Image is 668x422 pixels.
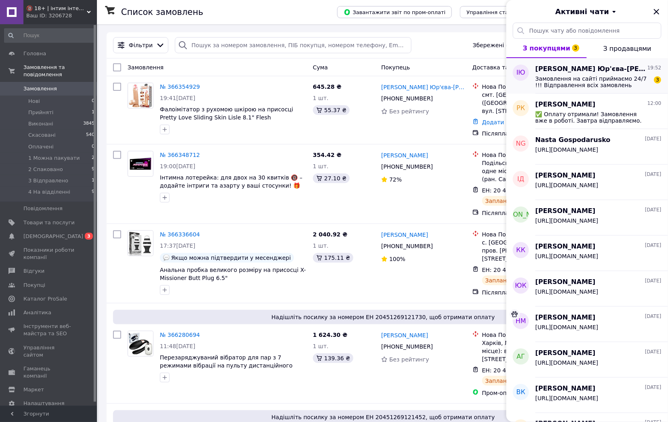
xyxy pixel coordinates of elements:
div: Заплановано [482,276,528,285]
button: Закрити [652,7,662,17]
span: [URL][DOMAIN_NAME] [536,146,599,153]
a: [PERSON_NAME] [381,151,428,159]
span: [PERSON_NAME] [536,242,596,251]
span: [PHONE_NUMBER] [381,243,433,249]
div: Подільськ, №3 (до 30 кг на одне місце): вул. Армійська (ран. Самборського), 27 [482,159,576,183]
span: [DATE] [645,242,662,249]
span: [PHONE_NUMBER] [381,343,433,350]
span: ЕН: 20 4512 6912 1730 [482,367,550,374]
span: [DATE] [645,349,662,355]
span: 3 [654,76,662,84]
span: [DATE] [645,278,662,284]
span: [PERSON_NAME] [536,100,596,109]
span: Анальна пробка великого розміру на присосці X-Missioner Butt Plug 6.5" [160,267,306,281]
span: Виконані [28,120,53,127]
span: Товари та послуги [23,219,75,226]
span: Фільтри [129,41,153,49]
span: АГ [517,352,525,361]
div: 27.10 ₴ [313,173,350,183]
div: Нова Пошта [482,331,576,339]
span: 12:00 [647,100,662,107]
span: 1 624.30 ₴ [313,332,348,338]
span: ЕН: 20 4512 6924 6447 [482,187,550,194]
span: ЕН: 20 4512 6924 6645 [482,267,550,273]
a: [PERSON_NAME] [381,231,428,239]
span: Прийняті [28,109,53,116]
span: Покупець [381,64,410,71]
a: № 366280694 [160,332,200,338]
span: [URL][DOMAIN_NAME] [536,395,599,401]
button: ІД[PERSON_NAME][DATE][URL][DOMAIN_NAME] [506,165,668,200]
span: [PERSON_NAME] [536,349,596,358]
h1: Список замовлень [121,7,203,17]
span: [URL][DOMAIN_NAME] [536,217,599,224]
div: 175.11 ₴ [313,253,353,263]
span: 0 [92,143,95,150]
button: РК[PERSON_NAME]12:00✅ Оплату отримали! Замовлення вже в роботі. Завтра відправляємо. Якщо у вас в... [506,94,668,129]
div: Післяплата [482,209,576,217]
span: 72% [389,176,402,183]
div: Харків, №96 (до 30 кг на одне місце): вул. [PERSON_NAME][STREET_ADDRESS], прим. А-5 [482,339,576,363]
input: Пошук [4,28,95,43]
span: 0 [92,98,95,105]
a: № 366336604 [160,231,200,238]
span: Nasta Gospodarusko [536,136,611,145]
button: [PERSON_NAME][PERSON_NAME][DATE][URL][DOMAIN_NAME] [506,200,668,236]
span: 9 [92,188,95,196]
span: 1 шт. [313,242,329,249]
span: 2 [92,155,95,162]
div: Ваш ID: 3206728 [26,12,97,19]
img: Фото товару [128,151,153,176]
span: РК [517,104,525,113]
span: 3 [85,233,93,240]
a: Фалоімітатор з рухомою шкірою на присосці Pretty Love Sliding Skin Lisle 8.1" Flesh [160,106,293,121]
div: Нова Пошта [482,151,576,159]
span: 3845 [83,120,95,127]
span: КК [517,246,526,255]
span: Повідомлення [23,205,63,212]
div: Нова Пошта [482,230,576,238]
img: Фото товару [128,331,153,356]
div: 139.36 ₴ [313,353,353,363]
span: ІЮ [517,68,525,77]
button: Завантажити звіт по пром-оплаті [337,6,452,18]
span: [URL][DOMAIN_NAME] [536,288,599,295]
span: Управління сайтом [23,344,75,359]
span: Cума [313,64,328,71]
span: 3 [572,44,580,52]
img: :speech_balloon: [163,255,170,261]
button: З продавцями [587,39,668,58]
span: ІД [517,175,524,184]
span: 354.42 ₴ [313,152,342,158]
button: З покупцями3 [506,39,587,58]
div: с. [GEOGRAPHIC_DATA], №1: пров. [PERSON_NAME][STREET_ADDRESS] [482,238,576,263]
a: [PERSON_NAME] [381,331,428,339]
span: 🔞 18+ | інтим інтернет-магазин 🍓 [26,5,87,12]
span: [PHONE_NUMBER] [381,95,433,102]
span: [DATE] [645,313,662,320]
span: НМ [516,317,526,326]
span: NG [516,139,526,148]
span: Збережені фільтри: [473,41,532,49]
span: [DATE] [645,136,662,142]
span: [DATE] [645,384,662,391]
span: [URL][DOMAIN_NAME] [536,182,599,188]
span: 1 [92,177,95,184]
img: Фото товару [128,231,153,256]
button: ВК[PERSON_NAME][DATE][URL][DOMAIN_NAME] [506,378,668,413]
span: Показники роботи компанії [23,247,75,261]
span: З продавцями [603,45,651,52]
div: Післяплата [482,130,576,138]
a: № 366348712 [160,152,200,158]
span: Без рейтингу [389,356,429,363]
a: [PERSON_NAME] Юр'єва-[PERSON_NAME] [381,83,466,91]
span: [URL][DOMAIN_NAME] [536,253,599,259]
span: Каталог ProSale [23,295,67,303]
span: 1 Можна пакувати [28,155,80,162]
span: 1 шт. [313,343,329,349]
span: [URL][DOMAIN_NAME] [536,324,599,330]
button: АГ[PERSON_NAME][DATE][URL][DOMAIN_NAME] [506,342,668,378]
span: Якщо можна підтвердити у месенджері [171,255,291,261]
button: Активні чати [529,6,645,17]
